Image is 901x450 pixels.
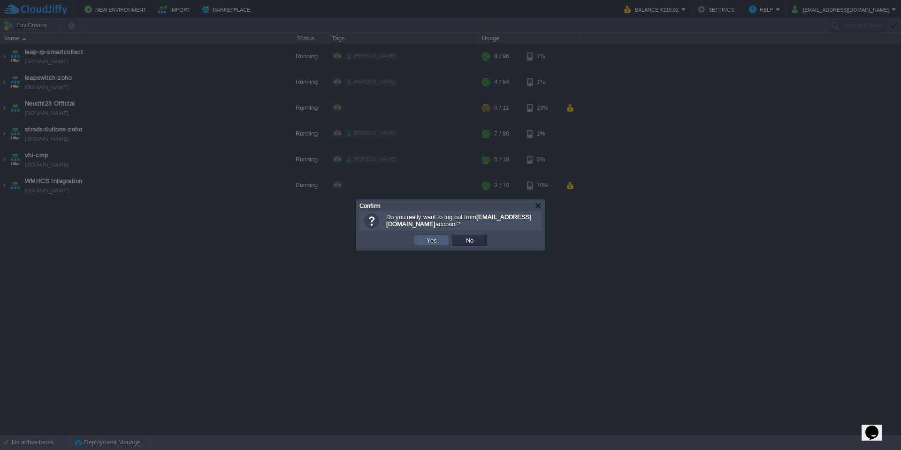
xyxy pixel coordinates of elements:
iframe: chat widget [862,412,892,441]
b: [EMAIL_ADDRESS][DOMAIN_NAME] [386,214,532,228]
span: Do you really want to log out from account? [386,214,532,228]
button: Yes [424,236,440,244]
button: No [463,236,476,244]
span: Confirm [359,202,381,209]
